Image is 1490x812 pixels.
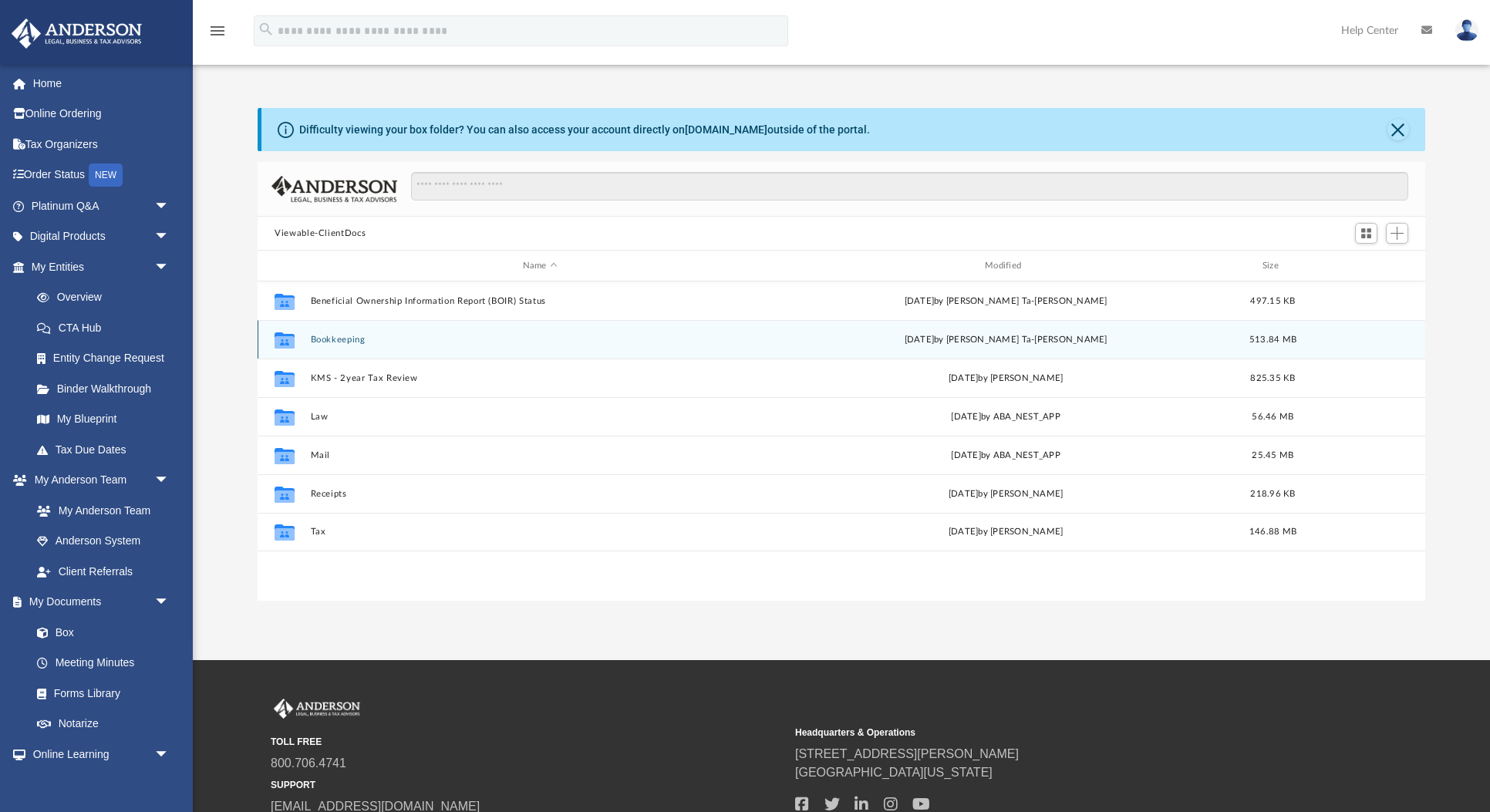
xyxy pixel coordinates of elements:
span: 146.88 MB [1249,527,1296,536]
a: Notarize [22,709,185,740]
button: Beneficial Ownership Information Report (BOIR) Status [311,296,770,306]
img: User Pic [1455,19,1478,42]
div: [DATE] by [PERSON_NAME] [777,487,1235,501]
button: Tax [311,527,770,537]
div: [DATE] by [PERSON_NAME] Ta-[PERSON_NAME] [777,295,1235,308]
a: CTA Hub [22,312,193,343]
span: 56.46 MB [1252,413,1294,421]
a: Client Referrals [22,556,185,587]
small: SUPPORT [271,778,784,792]
img: Anderson Advisors Platinum Portal [271,699,363,719]
a: Entity Change Request [22,343,193,374]
a: Overview [22,282,193,313]
div: NEW [89,163,123,187]
button: Receipts [311,489,770,499]
span: arrow_drop_down [154,251,185,283]
button: KMS - 2year Tax Review [311,373,770,383]
button: Law [311,412,770,422]
i: search [258,21,275,38]
a: [GEOGRAPHIC_DATA][US_STATE] [795,766,993,779]
div: Size [1242,259,1304,273]
span: arrow_drop_down [154,221,185,253]
span: 218.96 KB [1250,490,1295,498]
div: Difficulty viewing your box folder? You can also access your account directly on outside of the p... [299,122,870,138]
span: arrow_drop_down [154,190,185,222]
span: 825.35 KB [1250,374,1295,382]
img: Anderson Advisors Platinum Portal [7,19,147,49]
span: 513.84 MB [1249,335,1296,344]
button: Viewable-ClientDocs [275,227,366,241]
a: Home [11,68,193,99]
a: [STREET_ADDRESS][PERSON_NAME] [795,747,1019,760]
a: Meeting Minutes [22,648,185,679]
a: [DOMAIN_NAME] [685,123,767,136]
a: My Blueprint [22,404,185,435]
a: My Anderson Team [22,495,177,526]
button: Mail [311,450,770,460]
div: grid [258,281,1425,601]
span: arrow_drop_down [154,465,185,497]
a: My Entitiesarrow_drop_down [11,251,193,282]
a: Online Ordering [11,99,193,130]
a: Order StatusNEW [11,160,193,191]
div: [DATE] by [PERSON_NAME] Ta-[PERSON_NAME] [777,333,1235,347]
a: Platinum Q&Aarrow_drop_down [11,190,193,221]
a: Box [22,617,177,648]
button: Add [1386,223,1409,244]
a: Online Learningarrow_drop_down [11,739,185,770]
button: Close [1387,119,1409,140]
a: Digital Productsarrow_drop_down [11,221,193,252]
small: Headquarters & Operations [795,726,1309,740]
button: Bookkeeping [311,335,770,345]
div: [DATE] by ABA_NEST_APP [777,410,1235,424]
div: Modified [776,259,1235,273]
a: Forms Library [22,678,177,709]
span: 25.45 MB [1252,451,1294,460]
div: [DATE] by ABA_NEST_APP [777,449,1235,463]
small: TOLL FREE [271,735,784,749]
div: [DATE] by [PERSON_NAME] [777,372,1235,386]
span: 497.15 KB [1250,297,1295,305]
a: My Documentsarrow_drop_down [11,587,185,618]
div: Name [310,259,770,273]
i: menu [208,22,227,40]
a: Binder Walkthrough [22,373,193,404]
div: id [265,259,303,273]
a: Anderson System [22,526,185,557]
div: id [1310,259,1418,273]
button: Switch to Grid View [1355,223,1378,244]
a: Tax Organizers [11,129,193,160]
input: Search files and folders [411,172,1408,201]
div: [DATE] by [PERSON_NAME] [777,525,1235,539]
a: Tax Due Dates [22,434,193,465]
span: arrow_drop_down [154,739,185,770]
a: 800.706.4741 [271,756,346,770]
a: menu [208,29,227,40]
a: My Anderson Teamarrow_drop_down [11,465,185,496]
span: arrow_drop_down [154,587,185,618]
